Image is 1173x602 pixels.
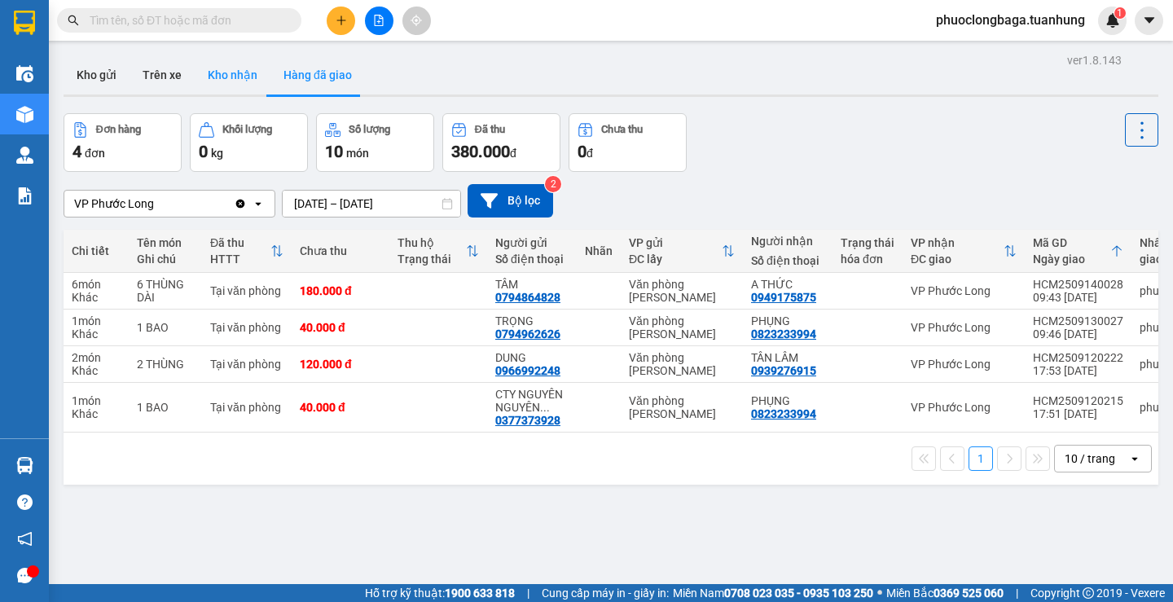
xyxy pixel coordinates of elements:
[398,253,466,266] div: Trạng thái
[72,244,121,257] div: Chi tiết
[72,364,121,377] div: Khác
[841,253,894,266] div: hóa đơn
[211,147,223,160] span: kg
[495,253,569,266] div: Số điện thoại
[629,236,722,249] div: VP gửi
[495,351,569,364] div: DUNG
[365,584,515,602] span: Hỗ trợ kỹ thuật:
[137,253,194,266] div: Ghi chú
[911,321,1017,334] div: VP Phước Long
[325,142,343,161] span: 10
[751,407,816,420] div: 0823233994
[969,446,993,471] button: 1
[1033,314,1123,327] div: HCM2509130027
[300,284,381,297] div: 180.000 đ
[903,230,1025,273] th: Toggle SortBy
[130,55,195,94] button: Trên xe
[751,278,824,291] div: A THỨC
[210,284,283,297] div: Tại văn phòng
[222,124,272,135] div: Khối lượng
[64,55,130,94] button: Kho gửi
[1033,327,1123,341] div: 09:46 [DATE]
[934,587,1004,600] strong: 0369 525 060
[210,236,270,249] div: Đã thu
[1033,291,1123,304] div: 09:43 [DATE]
[72,351,121,364] div: 2 món
[475,124,505,135] div: Đã thu
[1067,51,1122,69] div: ver 1.8.143
[621,230,743,273] th: Toggle SortBy
[316,113,434,172] button: Số lượng10món
[1114,7,1126,19] sup: 1
[16,147,33,164] img: warehouse-icon
[495,314,569,327] div: TRỌNG
[210,321,283,334] div: Tại văn phòng
[1128,452,1141,465] svg: open
[629,394,735,420] div: Văn phòng [PERSON_NAME]
[540,401,550,414] span: ...
[1142,13,1157,28] span: caret-down
[923,10,1098,30] span: phuoclongbaga.tuanhung
[751,254,824,267] div: Số điện thoại
[751,327,816,341] div: 0823233994
[137,278,194,304] div: 6 THÙNG DÀI
[1105,13,1120,28] img: icon-new-feature
[629,351,735,377] div: Văn phòng [PERSON_NAME]
[137,321,194,334] div: 1 BAO
[389,230,487,273] th: Toggle SortBy
[911,253,1004,266] div: ĐC giao
[398,236,466,249] div: Thu hộ
[72,142,81,161] span: 4
[137,358,194,371] div: 2 THÙNG
[495,414,560,427] div: 0377373928
[74,196,154,212] div: VP Phước Long
[468,184,553,218] button: Bộ lọc
[877,590,882,596] span: ⚪️
[601,124,643,135] div: Chưa thu
[1033,394,1123,407] div: HCM2509120215
[751,394,824,407] div: PHỤNG
[1083,587,1094,599] span: copyright
[346,147,369,160] span: món
[336,15,347,26] span: plus
[210,358,283,371] div: Tại văn phòng
[72,407,121,420] div: Khác
[68,15,79,26] span: search
[195,55,270,94] button: Kho nhận
[199,142,208,161] span: 0
[137,236,194,249] div: Tên món
[64,113,182,172] button: Đơn hàng4đơn
[841,236,894,249] div: Trạng thái
[349,124,390,135] div: Số lượng
[72,327,121,341] div: Khác
[96,124,141,135] div: Đơn hàng
[1033,278,1123,291] div: HCM2509140028
[270,55,365,94] button: Hàng đã giao
[252,197,265,210] svg: open
[495,327,560,341] div: 0794962626
[85,147,105,160] span: đơn
[751,314,824,327] div: PHỤNG
[373,15,384,26] span: file-add
[72,278,121,291] div: 6 món
[527,584,529,602] span: |
[578,142,586,161] span: 0
[16,106,33,123] img: warehouse-icon
[17,531,33,547] span: notification
[17,494,33,510] span: question-circle
[451,142,510,161] span: 380.000
[72,314,121,327] div: 1 món
[673,584,873,602] span: Miền Nam
[495,364,560,377] div: 0966992248
[72,394,121,407] div: 1 món
[751,235,824,248] div: Người nhận
[300,321,381,334] div: 40.000 đ
[300,358,381,371] div: 120.000 đ
[300,244,381,257] div: Chưa thu
[629,278,735,304] div: Văn phòng [PERSON_NAME]
[16,65,33,82] img: warehouse-icon
[1033,351,1123,364] div: HCM2509120222
[365,7,393,35] button: file-add
[495,236,569,249] div: Người gửi
[569,113,687,172] button: Chưa thu0đ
